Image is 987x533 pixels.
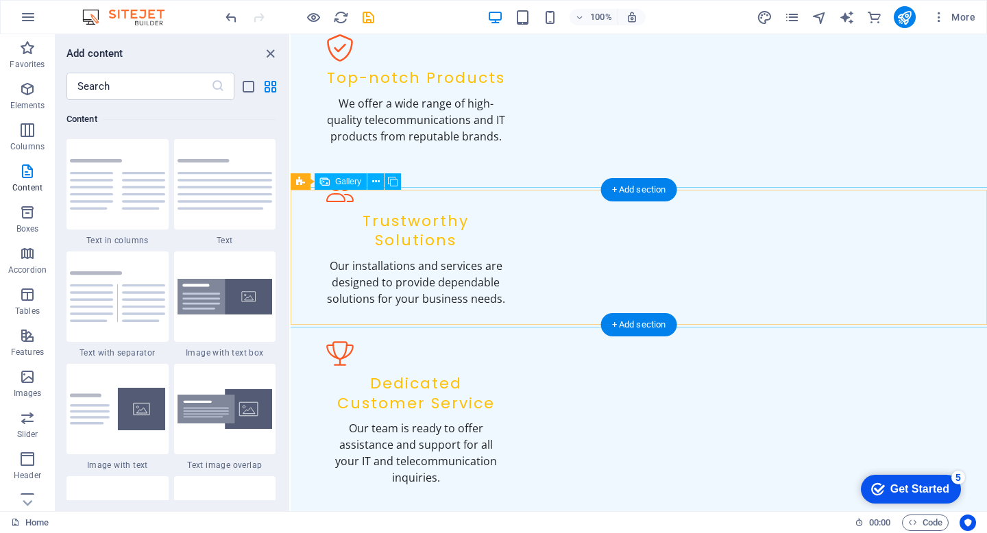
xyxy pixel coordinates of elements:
[601,313,677,336] div: + Add section
[932,10,975,24] span: More
[66,139,169,246] div: Text in columns
[757,9,773,25] button: design
[174,139,276,246] div: Text
[15,306,40,317] p: Tables
[839,9,855,25] button: text_generator
[17,429,38,440] p: Slider
[361,10,376,25] i: Save (Ctrl+S)
[960,515,976,531] button: Usercentrics
[869,515,890,531] span: 00 00
[10,100,45,111] p: Elements
[332,9,349,25] button: reload
[590,9,612,25] h6: 100%
[174,347,276,358] span: Image with text box
[66,235,169,246] span: Text in columns
[66,111,276,127] h6: Content
[866,9,883,25] button: commerce
[66,364,169,471] div: Image with text
[223,10,239,25] i: Undo: Change text (Ctrl+Z)
[902,515,949,531] button: Code
[178,389,273,430] img: text-image-overlap.svg
[40,15,99,27] div: Get Started
[262,78,278,95] button: grid-view
[178,279,273,315] img: image-with-text-box.svg
[855,515,891,531] h6: Session time
[927,6,981,28] button: More
[360,9,376,25] button: save
[908,515,942,531] span: Code
[897,10,912,25] i: Publish
[866,10,882,25] i: Commerce
[11,515,49,531] a: Click to cancel selection. Double-click to open Pages
[240,78,256,95] button: list-view
[839,10,855,25] i: AI Writer
[66,251,169,358] div: Text with separator
[812,9,828,25] button: navigator
[174,460,276,471] span: Text image overlap
[79,9,182,25] img: Editor Logo
[757,10,772,25] i: Design (Ctrl+Alt+Y)
[784,9,801,25] button: pages
[70,271,165,322] img: text-with-separator.svg
[11,347,44,358] p: Features
[12,182,42,193] p: Content
[66,347,169,358] span: Text with separator
[14,470,41,481] p: Header
[784,10,800,25] i: Pages (Ctrl+Alt+S)
[174,251,276,358] div: Image with text box
[11,7,111,36] div: Get Started 5 items remaining, 0% complete
[10,141,45,152] p: Columns
[101,3,115,16] div: 5
[305,9,321,25] button: Click here to leave preview mode and continue editing
[14,388,42,399] p: Images
[812,10,827,25] i: Navigator
[66,45,123,62] h6: Add content
[879,517,881,528] span: :
[16,223,39,234] p: Boxes
[66,73,211,100] input: Search
[174,235,276,246] span: Text
[223,9,239,25] button: undo
[178,159,273,210] img: text.svg
[894,6,916,28] button: publish
[70,159,165,210] img: text-in-columns.svg
[66,460,169,471] span: Image with text
[70,388,165,430] img: text-with-image-v4.svg
[8,264,47,275] p: Accordion
[601,178,677,201] div: + Add section
[335,177,361,186] span: Gallery
[570,9,618,25] button: 100%
[626,11,638,23] i: On resize automatically adjust zoom level to fit chosen device.
[333,10,349,25] i: Reload page
[174,364,276,471] div: Text image overlap
[262,45,278,62] button: close panel
[10,59,45,70] p: Favorites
